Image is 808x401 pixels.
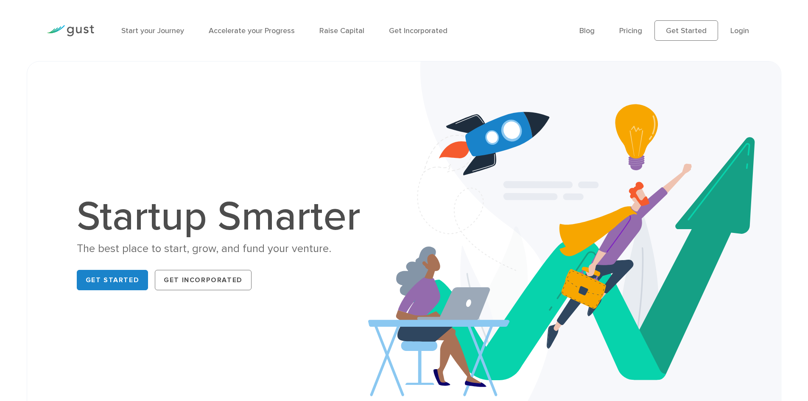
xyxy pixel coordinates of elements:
h1: Startup Smarter [77,196,369,237]
a: Get Started [77,270,148,290]
a: Get Incorporated [155,270,252,290]
a: Pricing [619,26,642,35]
div: The best place to start, grow, and fund your venture. [77,241,369,256]
a: Raise Capital [319,26,364,35]
a: Accelerate your Progress [209,26,295,35]
a: Get Started [654,20,718,41]
img: Gust Logo [47,25,94,36]
a: Start your Journey [121,26,184,35]
a: Login [730,26,749,35]
a: Get Incorporated [389,26,447,35]
a: Blog [579,26,595,35]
